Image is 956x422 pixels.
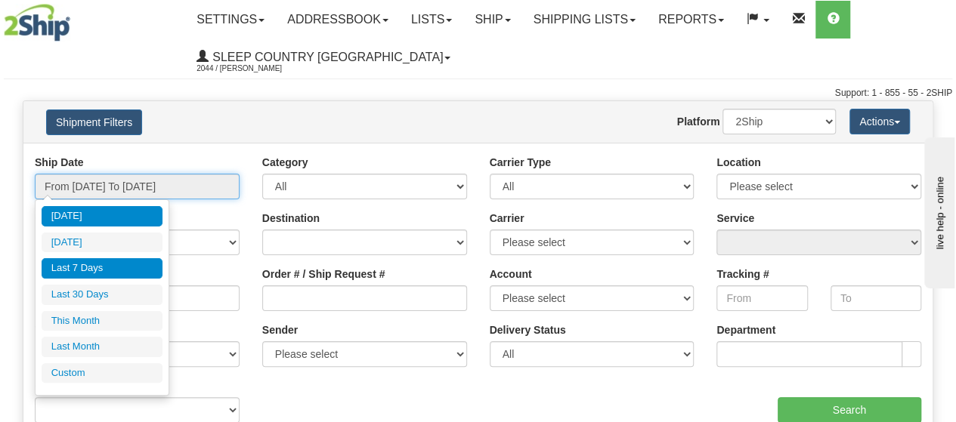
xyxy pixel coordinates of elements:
span: 2044 / [PERSON_NAME] [196,61,310,76]
label: Carrier [490,211,524,226]
button: Actions [849,109,910,134]
li: Last Month [42,337,162,357]
label: Sender [262,322,298,337]
div: live help - online [11,13,140,24]
label: Account [490,266,532,282]
label: Destination [262,211,320,226]
iframe: chat widget [921,134,954,288]
label: Ship Date [35,155,84,170]
label: Service [716,211,754,226]
li: [DATE] [42,206,162,226]
label: Tracking # [716,266,769,282]
label: Carrier Type [490,155,551,170]
li: [DATE] [42,233,162,253]
li: Last 30 Days [42,285,162,305]
li: This Month [42,311,162,331]
a: Ship [463,1,521,39]
img: logo2044.jpg [4,4,70,42]
li: Custom [42,363,162,383]
label: Delivery Status [490,322,566,337]
input: To [831,285,921,311]
label: Platform [677,114,720,129]
label: Location [716,155,760,170]
a: Sleep Country [GEOGRAPHIC_DATA] 2044 / [PERSON_NAME] [185,39,462,76]
div: Support: 1 - 855 - 55 - 2SHIP [4,87,952,100]
a: Reports [647,1,735,39]
a: Shipping lists [522,1,647,39]
button: Shipment Filters [46,109,142,135]
label: Order # / Ship Request # [262,266,385,282]
span: Sleep Country [GEOGRAPHIC_DATA] [209,51,443,63]
a: Settings [185,1,276,39]
label: Department [716,322,775,337]
a: Lists [400,1,463,39]
label: Category [262,155,308,170]
input: From [716,285,807,311]
a: Addressbook [276,1,400,39]
li: Last 7 Days [42,258,162,279]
